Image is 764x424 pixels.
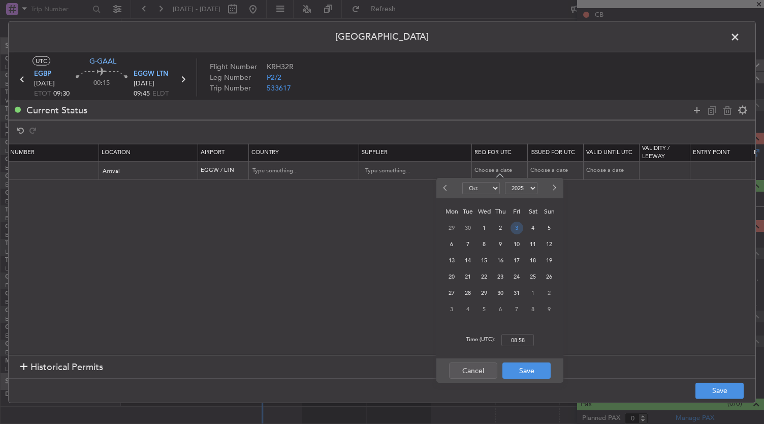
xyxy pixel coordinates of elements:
[443,285,460,301] div: 27-10-2025
[460,285,476,301] div: 28-10-2025
[541,220,557,236] div: 5-10-2025
[494,222,507,234] span: 2
[492,301,508,317] div: 6-11-2025
[508,268,525,285] div: 24-10-2025
[476,285,492,301] div: 29-10-2025
[525,252,541,268] div: 18-10-2025
[494,287,507,299] span: 30
[476,252,492,268] div: 15-10-2025
[494,238,507,251] span: 9
[525,268,541,285] div: 25-10-2025
[462,182,500,194] select: Select month
[492,268,508,285] div: 23-10-2025
[527,222,539,234] span: 4
[492,236,508,252] div: 9-10-2025
[476,203,492,220] div: Wed
[525,203,541,220] div: Sat
[541,285,557,301] div: 2-11-2025
[501,334,534,346] input: --:--
[462,254,474,267] span: 14
[443,301,460,317] div: 3-11-2025
[462,222,474,234] span: 30
[478,270,491,283] span: 22
[508,220,525,236] div: 3-10-2025
[642,144,670,161] span: Validity / Leeway
[462,238,474,251] span: 7
[9,22,755,52] header: [GEOGRAPHIC_DATA]
[525,285,541,301] div: 1-11-2025
[511,303,523,316] span: 7
[511,287,523,299] span: 31
[492,285,508,301] div: 30-10-2025
[492,252,508,268] div: 16-10-2025
[541,203,557,220] div: Sun
[445,254,458,267] span: 13
[476,301,492,317] div: 5-11-2025
[502,362,551,379] button: Save
[586,166,639,175] div: Choose a date
[460,236,476,252] div: 7-10-2025
[445,238,458,251] span: 6
[511,254,523,267] span: 17
[543,287,556,299] span: 2
[543,222,556,234] span: 5
[440,180,452,196] button: Previous month
[443,220,460,236] div: 29-9-2025
[525,220,541,236] div: 4-10-2025
[525,236,541,252] div: 11-10-2025
[543,254,556,267] span: 19
[492,203,508,220] div: Thu
[449,362,497,379] button: Cancel
[511,238,523,251] span: 10
[478,238,491,251] span: 8
[508,252,525,268] div: 17-10-2025
[543,238,556,251] span: 12
[445,270,458,283] span: 20
[476,268,492,285] div: 22-10-2025
[462,270,474,283] span: 21
[478,254,491,267] span: 15
[548,180,559,196] button: Next month
[460,268,476,285] div: 21-10-2025
[445,303,458,316] span: 3
[527,238,539,251] span: 11
[541,301,557,317] div: 9-11-2025
[460,252,476,268] div: 14-10-2025
[530,166,583,175] div: Choose a date
[508,236,525,252] div: 10-10-2025
[505,182,537,194] select: Select year
[511,270,523,283] span: 24
[508,203,525,220] div: Fri
[527,303,539,316] span: 8
[443,236,460,252] div: 6-10-2025
[466,336,495,346] span: Time (UTC):
[527,270,539,283] span: 25
[527,254,539,267] span: 18
[494,270,507,283] span: 23
[476,236,492,252] div: 8-10-2025
[478,222,491,234] span: 1
[508,301,525,317] div: 7-11-2025
[541,268,557,285] div: 26-10-2025
[508,285,525,301] div: 31-10-2025
[541,252,557,268] div: 19-10-2025
[443,268,460,285] div: 20-10-2025
[695,382,744,399] button: Save
[462,287,474,299] span: 28
[443,252,460,268] div: 13-10-2025
[445,287,458,299] span: 27
[460,220,476,236] div: 30-9-2025
[525,301,541,317] div: 8-11-2025
[476,220,492,236] div: 1-10-2025
[462,303,474,316] span: 4
[541,236,557,252] div: 12-10-2025
[527,287,539,299] span: 1
[543,303,556,316] span: 9
[543,270,556,283] span: 26
[511,222,523,234] span: 3
[443,203,460,220] div: Mon
[445,222,458,234] span: 29
[460,301,476,317] div: 4-11-2025
[494,254,507,267] span: 16
[586,148,632,156] span: Valid Until Utc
